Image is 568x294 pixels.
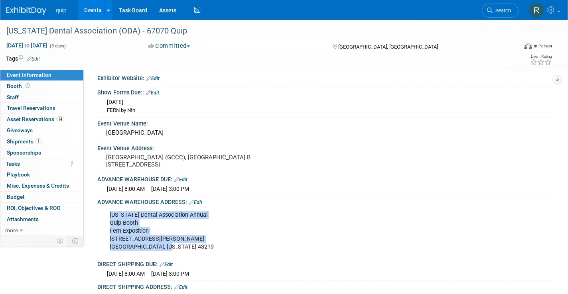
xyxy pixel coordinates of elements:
span: Event Information [7,72,51,78]
a: Edit [174,177,187,182]
a: Event Information [0,70,83,80]
span: [DATE] 8:00 AM - [DATE] 3:00 PM [107,186,189,192]
a: more [0,225,83,236]
span: (3 days) [49,43,66,49]
div: Show Forms Due:: [97,86,552,97]
a: Budget [0,192,83,202]
span: to [23,42,31,49]
span: [DATE] [107,99,123,105]
span: Giveaways [7,127,33,133]
td: Personalize Event Tab Strip [53,236,67,246]
div: DIRECT SHIPPING ADDRESS: [97,281,552,291]
div: Exhibitor Website: [97,72,552,82]
span: quip [56,7,66,14]
span: [GEOGRAPHIC_DATA], [GEOGRAPHIC_DATA] [338,44,438,50]
a: Shipments1 [0,136,83,147]
span: Sponsorships [7,149,41,156]
span: 1 [35,138,41,144]
div: In-Person [533,43,552,49]
td: Toggle Event Tabs [67,236,84,246]
a: Edit [27,56,40,62]
span: more [5,227,18,233]
a: Giveaways [0,125,83,136]
td: Tags [6,55,40,63]
a: Search [482,4,519,18]
span: Shipments [7,138,41,145]
span: Travel Reservations [7,105,55,111]
a: Misc. Expenses & Credits [0,180,83,191]
span: Misc. Expenses & Credits [7,182,69,189]
a: Edit [146,90,159,96]
a: Asset Reservations14 [0,114,83,125]
div: DIRECT SHIPPING DUE: [97,258,552,269]
span: [DATE] 8:00 AM - [DATE] 3:00 PM [107,270,189,277]
button: Committed [146,42,193,50]
a: Staff [0,92,83,103]
a: Tasks [0,159,83,169]
pre: [GEOGRAPHIC_DATA] (GCCC), [GEOGRAPHIC_DATA] B [STREET_ADDRESS] [106,154,278,168]
a: Attachments [0,214,83,225]
span: Booth not reserved yet [24,83,32,89]
span: Booth [7,83,32,89]
div: Event Venue Name: [97,118,552,127]
div: ADVANCE WAREHOUSE DUE: [97,173,552,184]
span: Budget [7,194,25,200]
a: Edit [146,76,160,81]
a: Sponsorships [0,147,83,158]
div: Event Rating [530,55,552,59]
a: Edit [189,200,202,205]
a: Edit [160,262,173,267]
img: Format-Inperson.png [524,43,532,49]
div: Event Venue Address: [97,142,552,152]
div: [US_STATE] Dental Association (ODA) - 67070 Quip [4,24,505,38]
img: Ronald Delphin [529,3,544,18]
div: [US_STATE] Dental Association Annual Quip Booth Fern Exposition [STREET_ADDRESS][PERSON_NAME] [GE... [104,207,464,255]
div: FERN by Nth [107,107,546,114]
img: ExhibitDay [6,7,46,15]
span: Staff [7,94,19,100]
span: Search [493,8,511,14]
a: Travel Reservations [0,103,83,114]
span: 14 [56,116,64,122]
span: ROI, Objectives & ROO [7,205,60,211]
span: Playbook [7,171,30,178]
span: Tasks [6,161,20,167]
a: Booth [0,81,83,92]
div: Event Format [471,41,552,53]
span: [DATE] [DATE] [6,42,48,49]
a: ROI, Objectives & ROO [0,203,83,214]
span: Attachments [7,216,39,222]
span: Asset Reservations [7,116,64,122]
div: [GEOGRAPHIC_DATA] [103,127,546,139]
div: ADVANCE WAREHOUSE ADDRESS: [97,196,552,206]
a: Edit [174,284,187,290]
a: Playbook [0,169,83,180]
